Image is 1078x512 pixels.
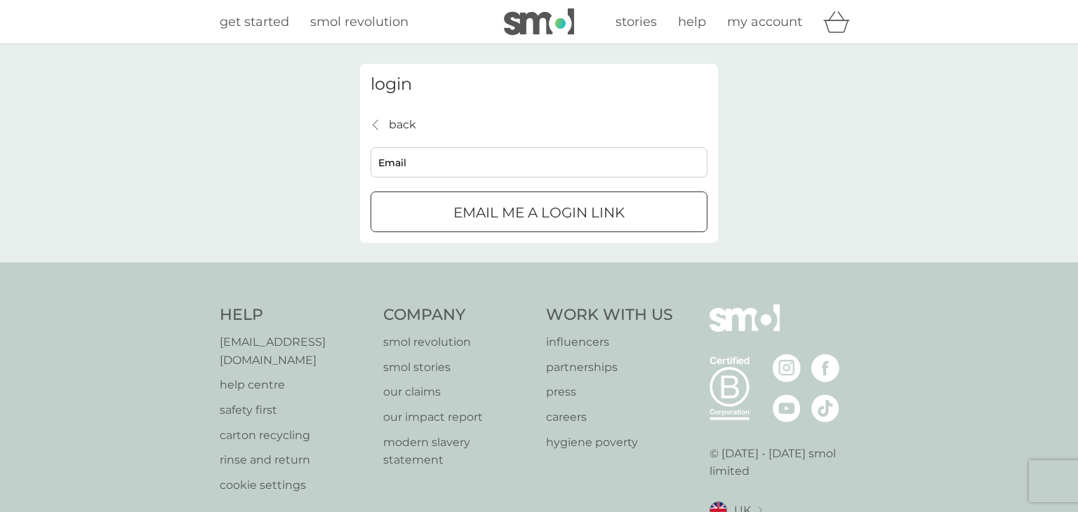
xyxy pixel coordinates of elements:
[220,451,369,469] a: rinse and return
[710,304,780,352] img: smol
[773,354,801,382] img: visit the smol Instagram page
[546,358,673,377] a: partnerships
[310,14,408,29] span: smol revolution
[220,401,369,419] a: safety first
[546,408,673,426] a: careers
[389,116,416,134] p: back
[220,12,289,32] a: get started
[546,383,673,401] a: press
[615,12,657,32] a: stories
[220,426,369,445] a: carton recycling
[383,408,533,426] a: our impact report
[310,12,408,32] a: smol revolution
[546,333,673,351] a: influencers
[371,191,707,232] button: Email me a login link
[823,8,858,36] div: basket
[504,8,574,35] img: smol
[546,304,673,326] h4: Work With Us
[727,12,802,32] a: my account
[811,394,839,422] img: visit the smol Tiktok page
[453,201,625,224] p: Email me a login link
[811,354,839,382] img: visit the smol Facebook page
[383,358,533,377] a: smol stories
[727,14,802,29] span: my account
[615,14,657,29] span: stories
[383,333,533,351] a: smol revolution
[220,304,369,326] h4: Help
[220,333,369,369] a: [EMAIL_ADDRESS][DOMAIN_NAME]
[678,12,706,32] a: help
[773,394,801,422] img: visit the smol Youtube page
[383,383,533,401] a: our claims
[220,476,369,494] a: cookie settings
[383,304,533,326] h4: Company
[371,74,707,95] h3: login
[710,445,859,480] p: © [DATE] - [DATE] smol limited
[678,14,706,29] span: help
[220,14,289,29] span: get started
[546,433,673,452] a: hygiene poverty
[383,433,533,469] a: modern slavery statement
[220,376,369,394] a: help centre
